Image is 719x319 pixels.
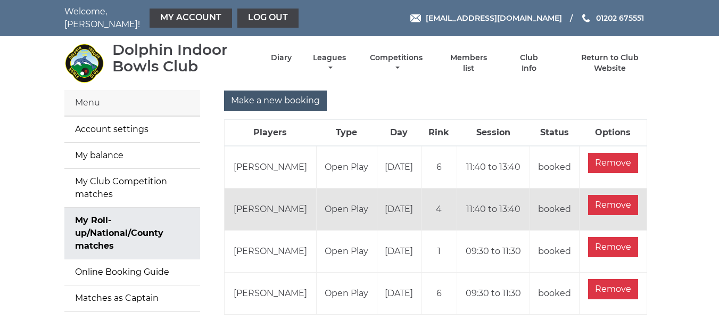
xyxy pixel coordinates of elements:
span: [EMAIL_ADDRESS][DOMAIN_NAME] [426,13,562,23]
span: 01202 675551 [596,13,644,23]
td: [DATE] [377,273,421,315]
td: [DATE] [377,231,421,273]
a: My Account [150,9,232,28]
td: 11:40 to 13:40 [457,189,530,231]
div: Dolphin Indoor Bowls Club [112,42,252,75]
td: [PERSON_NAME] [224,146,316,189]
td: 6 [421,146,457,189]
a: Return to Club Website [565,53,655,73]
td: Open Play [316,273,377,315]
input: Remove [588,195,638,215]
td: Open Play [316,146,377,189]
td: 09:30 to 11:30 [457,231,530,273]
td: 11:40 to 13:40 [457,146,530,189]
td: 09:30 to 11:30 [457,273,530,315]
img: Email [410,14,421,22]
th: Type [316,120,377,146]
a: Leagues [310,53,349,73]
img: Phone us [582,14,590,22]
a: Competitions [368,53,426,73]
td: Open Play [316,231,377,273]
th: Status [530,120,580,146]
input: Remove [588,237,638,257]
td: [DATE] [377,189,421,231]
a: My Roll-up/National/County matches [64,208,200,259]
td: booked [530,146,580,189]
a: Members list [444,53,493,73]
th: Players [224,120,316,146]
img: Dolphin Indoor Bowls Club [64,43,104,83]
td: 1 [421,231,457,273]
td: [PERSON_NAME] [224,273,316,315]
a: Club Info [512,53,547,73]
div: Menu [64,90,200,116]
th: Options [579,120,647,146]
td: 4 [421,189,457,231]
td: [PERSON_NAME] [224,189,316,231]
td: [PERSON_NAME] [224,231,316,273]
a: Matches as Captain [64,285,200,311]
th: Day [377,120,421,146]
td: booked [530,231,580,273]
td: booked [530,189,580,231]
a: My Club Competition matches [64,169,200,207]
td: [DATE] [377,146,421,189]
input: Make a new booking [224,91,327,111]
input: Remove [588,153,638,173]
td: Open Play [316,189,377,231]
input: Remove [588,279,638,299]
a: Phone us 01202 675551 [581,12,644,24]
td: 6 [421,273,457,315]
a: Log out [237,9,299,28]
th: Session [457,120,530,146]
a: Diary [271,53,292,63]
nav: Welcome, [PERSON_NAME]! [64,5,301,31]
td: booked [530,273,580,315]
a: Email [EMAIL_ADDRESS][DOMAIN_NAME] [410,12,562,24]
th: Rink [421,120,457,146]
a: Online Booking Guide [64,259,200,285]
a: Account settings [64,117,200,142]
a: My balance [64,143,200,168]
